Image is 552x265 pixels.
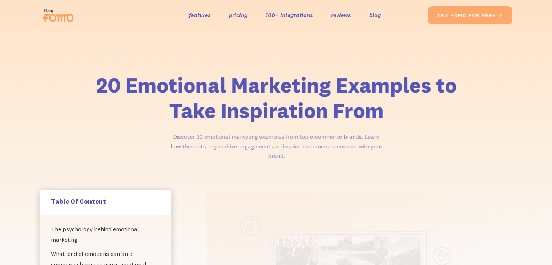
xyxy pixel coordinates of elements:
[168,132,384,160] p: Discover 20 emotional marketing examples from top e-commerce brands. Learn how these strategies d...
[51,197,160,205] h5: Table Of Content
[369,10,381,20] a: blog
[91,73,461,123] h1: 20 Emotional Marketing Examples to Take Inspiration From
[229,10,247,20] a: pricing
[51,222,160,247] a: The psychology behind emotional marketing
[428,6,512,24] a: try fomo for free
[266,10,313,20] a: 100+ integrations
[189,10,211,20] a: features
[331,10,351,20] a: reviews
[497,12,503,19] span: 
